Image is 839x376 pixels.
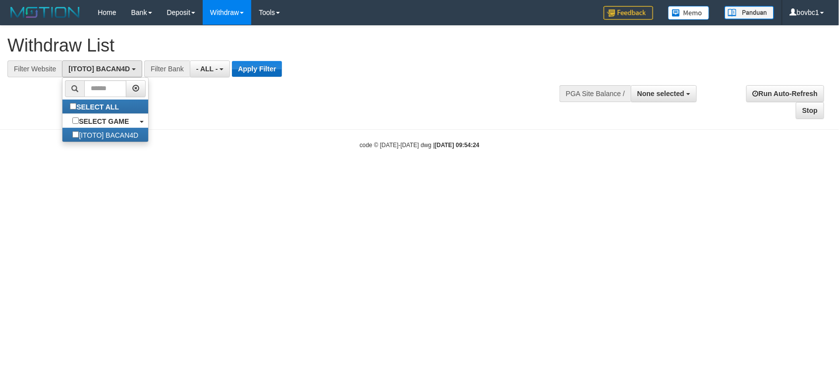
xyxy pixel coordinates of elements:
span: None selected [637,90,684,98]
h1: Withdraw List [7,36,550,55]
input: [ITOTO] BACAN4D [72,131,79,138]
button: Apply Filter [232,61,282,77]
div: PGA Site Balance / [559,85,631,102]
strong: [DATE] 09:54:24 [435,142,479,149]
button: [ITOTO] BACAN4D [62,60,142,77]
button: None selected [631,85,697,102]
a: SELECT GAME [62,114,148,128]
img: panduan.png [725,6,774,19]
img: Feedback.jpg [604,6,653,20]
div: Filter Website [7,60,62,77]
div: Filter Bank [144,60,190,77]
button: - ALL - [190,60,230,77]
b: SELECT GAME [79,117,129,125]
span: [ITOTO] BACAN4D [68,65,130,73]
span: - ALL - [196,65,218,73]
small: code © [DATE]-[DATE] dwg | [360,142,480,149]
label: SELECT ALL [62,100,129,113]
input: SELECT GAME [72,117,79,124]
input: SELECT ALL [70,103,76,109]
img: Button%20Memo.svg [668,6,710,20]
a: Stop [796,102,824,119]
img: MOTION_logo.png [7,5,83,20]
a: Run Auto-Refresh [746,85,824,102]
label: [ITOTO] BACAN4D [62,128,148,142]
